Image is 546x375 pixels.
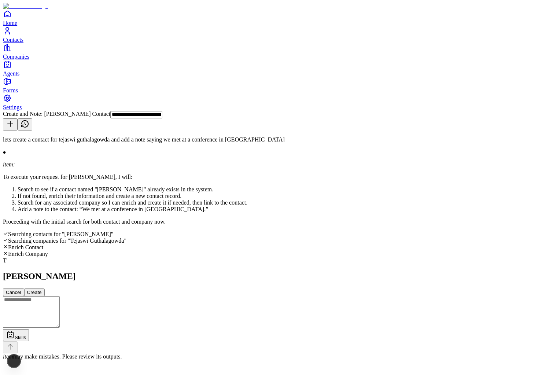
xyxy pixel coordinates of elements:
[3,353,13,360] i: item
[3,70,19,77] span: Agents
[3,111,110,117] span: Create and Note: [PERSON_NAME] Contact
[3,104,22,110] span: Settings
[3,251,543,257] div: Enrich Company
[18,186,543,193] li: Search to see if a contact named "[PERSON_NAME]" already exists in the system.
[3,10,543,26] a: Home
[3,161,15,168] i: item:
[18,118,32,130] button: View history
[3,341,18,353] button: Send message
[3,60,543,77] a: Agents
[3,94,543,110] a: Settings
[3,77,543,93] a: Forms
[3,353,543,360] div: may make mistakes. Please review its outputs.
[3,118,18,130] button: New conversation
[3,136,543,143] p: lets create a contact for tejaswi guthalagowda and add a note saying we met at a conference in [G...
[18,199,543,206] li: Search for any associated company so I can enrich and create it if needed, then link to the contact.
[3,288,24,296] button: Cancel
[3,329,29,341] button: Skills
[3,244,543,251] div: Enrich Contact
[24,288,45,296] button: Create
[3,271,543,281] h2: [PERSON_NAME]
[18,193,543,199] li: If not found, enrich their information and create a new contact record.
[3,26,543,43] a: Contacts
[3,20,17,26] span: Home
[15,335,26,340] span: Skills
[3,37,23,43] span: Contacts
[3,3,48,10] img: Item Brain Logo
[18,206,543,213] li: Add a note to the contact: “We met at a conference in [GEOGRAPHIC_DATA].”
[3,174,543,180] p: To execute your request for [PERSON_NAME], I will:
[3,231,543,238] div: Searching contacts for "[PERSON_NAME]"
[3,87,18,93] span: Forms
[3,54,29,60] span: Companies
[3,257,543,264] div: T
[3,218,543,225] p: Proceeding with the initial search for both contact and company now.
[3,238,543,244] div: Searching companies for "Tejaswi Guthalagowda"
[3,43,543,60] a: Companies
